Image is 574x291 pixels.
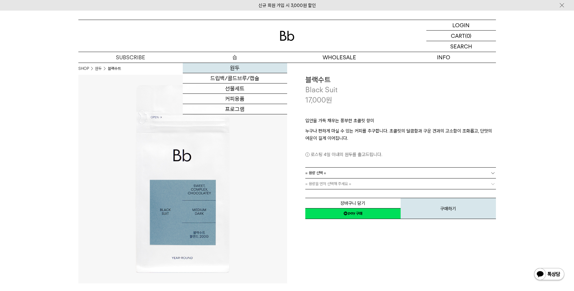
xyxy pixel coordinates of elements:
p: 로스팅 4일 이내의 원두를 출고드립니다. [305,151,496,158]
a: 원두 [95,66,102,72]
p: Black Suit [305,85,496,95]
a: LOGIN [426,20,496,31]
a: SUBSCRIBE [78,52,183,63]
a: 드립백/콜드브루/캡슐 [183,73,287,83]
img: 블랙수트 [78,75,287,283]
p: CART [451,31,465,41]
a: CART (0) [426,31,496,41]
a: 선물세트 [183,83,287,94]
p: (0) [465,31,471,41]
a: 커피용품 [183,94,287,104]
p: LOGIN [452,20,470,30]
a: 숍 [183,52,287,63]
img: 카카오톡 채널 1:1 채팅 버튼 [533,267,565,282]
p: WHOLESALE [287,52,392,63]
a: SHOP [78,66,89,72]
p: 누구나 편하게 마실 수 있는 커피를 추구합니다. 초콜릿의 달콤함과 구운 견과의 고소함이 조화롭고, 단맛의 여운이 길게 이어집니다. [305,127,496,142]
span: = 용량을 먼저 선택해 주세요 = [305,178,351,189]
p: INFO [392,52,496,63]
button: 구매하기 [401,198,496,219]
a: 프로그램 [183,104,287,114]
a: 원두 [183,63,287,73]
a: 새창 [305,208,401,219]
a: 신규 회원 가입 시 3,000원 할인 [258,3,316,8]
p: 입안을 가득 채우는 풍부한 초콜릿 향미 [305,117,496,127]
p: SEARCH [450,41,472,52]
h3: 블랙수트 [305,75,496,85]
button: 장바구니 담기 [305,198,401,208]
p: 17,000 [305,95,332,105]
li: 블랙수트 [108,66,121,72]
span: = 용량 선택 = [305,168,326,178]
img: 로고 [280,31,294,41]
span: 원 [326,96,332,104]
